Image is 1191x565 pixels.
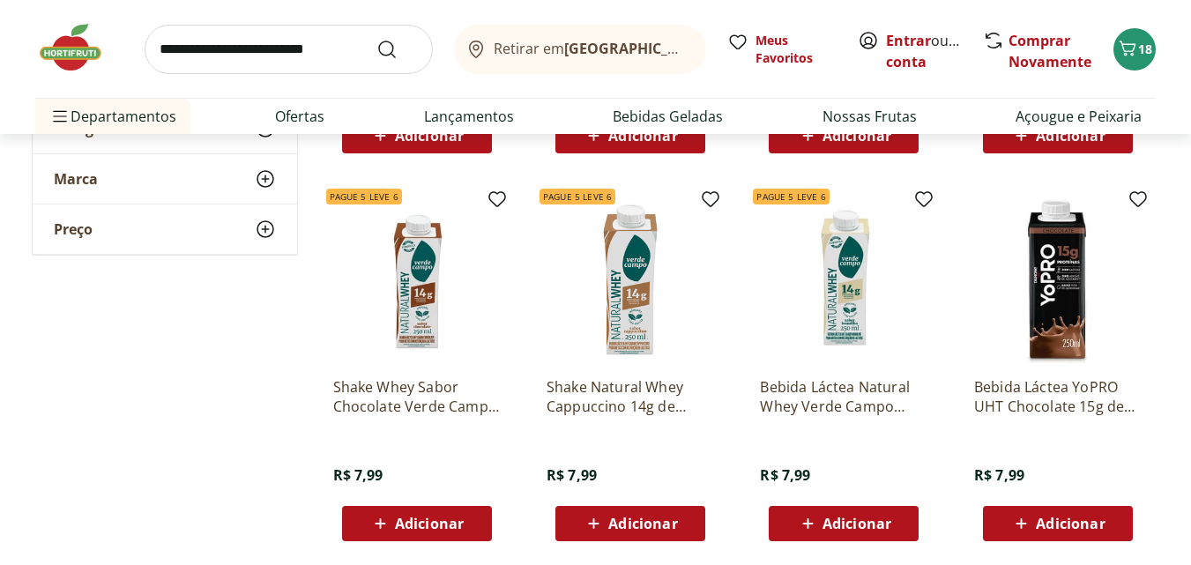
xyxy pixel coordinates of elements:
[886,30,964,72] span: ou
[395,129,464,143] span: Adicionar
[395,517,464,531] span: Adicionar
[333,377,501,416] a: Shake Whey Sabor Chocolate Verde Campo 250ml
[342,118,492,153] button: Adicionar
[33,154,297,204] button: Marca
[1009,31,1091,71] a: Comprar Novamente
[555,506,705,541] button: Adicionar
[145,25,433,74] input: search
[756,32,837,67] span: Meus Favoritos
[494,41,689,56] span: Retirar em
[1036,517,1105,531] span: Adicionar
[983,118,1133,153] button: Adicionar
[376,39,419,60] button: Submit Search
[54,170,98,188] span: Marca
[35,21,123,74] img: Hortifruti
[974,465,1024,485] span: R$ 7,99
[760,465,810,485] span: R$ 7,99
[333,196,501,363] img: Shake Whey Sabor Chocolate Verde Campo 250ml
[1036,129,1105,143] span: Adicionar
[1113,28,1156,71] button: Carrinho
[564,39,861,58] b: [GEOGRAPHIC_DATA]/[GEOGRAPHIC_DATA]
[769,506,919,541] button: Adicionar
[454,25,706,74] button: Retirar em[GEOGRAPHIC_DATA]/[GEOGRAPHIC_DATA]
[342,506,492,541] button: Adicionar
[275,106,324,127] a: Ofertas
[547,196,714,363] img: Shake Natural Whey Cappuccino 14g de Proteína Verde Campo 250ml
[886,31,983,71] a: Criar conta
[613,106,723,127] a: Bebidas Geladas
[727,32,837,67] a: Meus Favoritos
[983,506,1133,541] button: Adicionar
[608,517,677,531] span: Adicionar
[608,129,677,143] span: Adicionar
[49,95,176,138] span: Departamentos
[823,106,917,127] a: Nossas Frutas
[54,220,93,238] span: Preço
[886,31,931,50] a: Entrar
[540,189,615,204] span: Pague 5 Leve 6
[823,517,891,531] span: Adicionar
[33,204,297,254] button: Preço
[760,196,927,363] img: Bebida Láctea Natural Whey Verde Campo Baunilha 250ml
[974,196,1142,363] img: Bebida Láctea YoPRO UHT Chocolate 15g de proteínas 250ml
[49,95,71,138] button: Menu
[769,118,919,153] button: Adicionar
[1016,106,1142,127] a: Açougue e Peixaria
[547,377,714,416] a: Shake Natural Whey Cappuccino 14g de Proteína Verde Campo 250ml
[974,377,1142,416] a: Bebida Láctea YoPRO UHT Chocolate 15g de proteínas 250ml
[1138,41,1152,57] span: 18
[547,465,597,485] span: R$ 7,99
[555,118,705,153] button: Adicionar
[760,377,927,416] a: Bebida Láctea Natural Whey Verde Campo Baunilha 250ml
[333,465,383,485] span: R$ 7,99
[326,189,402,204] span: Pague 5 Leve 6
[823,129,891,143] span: Adicionar
[753,189,829,204] span: Pague 5 Leve 6
[424,106,514,127] a: Lançamentos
